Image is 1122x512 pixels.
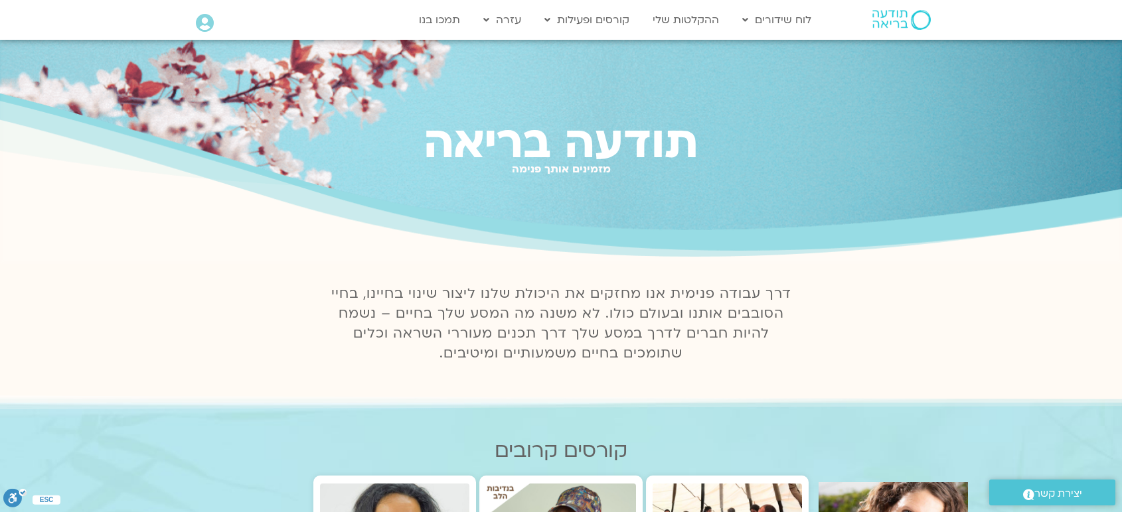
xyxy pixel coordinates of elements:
[646,7,726,32] a: ההקלטות שלי
[323,284,799,363] p: דרך עבודה פנימית אנו מחזקים את היכולת שלנו ליצור שינוי בחיינו, בחיי הסובבים אותנו ובעולם כולו. לא...
[736,7,818,32] a: לוח שידורים
[872,10,931,30] img: תודעה בריאה
[989,480,1115,505] a: יצירת קשר
[1034,485,1082,503] span: יצירת קשר
[412,7,467,32] a: תמכו בנו
[477,7,528,32] a: עזרה
[538,7,636,32] a: קורסים ופעילות
[147,439,975,462] h2: קורסים קרובים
